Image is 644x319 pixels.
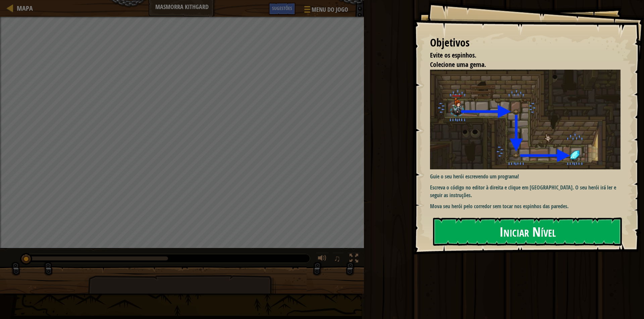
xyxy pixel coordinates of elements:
font: Escreva o código no editor à direita e clique em [GEOGRAPHIC_DATA]. O seu herói irá ler e seguir ... [430,184,616,199]
li: Evite os espinhos. [422,51,619,60]
button: Menu do Jogo [299,3,352,18]
font: Mapa [17,4,33,13]
font: Mova seu herói pelo corredor sem tocar nos espinhos das paredes. [430,203,569,210]
font: Colecione uma gema. [430,60,486,69]
font: Evite os espinhos. [430,51,476,60]
font: Menu do Jogo [312,5,348,14]
button: Iniciar Nível [433,218,622,246]
font: Objetivos [430,35,470,50]
a: Mapa [13,4,33,13]
font: ♫ [334,253,340,263]
img: Masmorras de Kithgard [430,70,626,170]
button: Ajuste de volume [316,252,329,266]
li: Colecione uma gema. [422,60,619,70]
font: Sugestões [272,5,292,11]
font: Guie o seu herói escrevendo um programa! [430,173,519,180]
button: Alternar tela cheia [347,252,361,266]
button: ♫ [332,252,344,266]
font: Iniciar Nível [499,222,556,240]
